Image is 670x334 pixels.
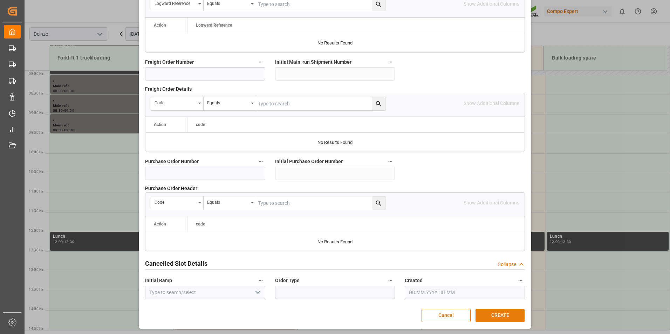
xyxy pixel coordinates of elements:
span: Initial Purchase Order Number [275,158,343,165]
button: Initial Ramp [256,276,265,285]
button: Order Type [386,276,395,285]
span: Created [405,277,423,284]
span: Logward Reference [196,23,232,28]
span: code [196,122,205,127]
input: Type to search/select [145,286,265,299]
div: Collapse [498,261,516,268]
span: Freight Order Details [145,85,192,93]
button: Initial Purchase Order Number [386,157,395,166]
span: Initial Ramp [145,277,172,284]
span: Purchase Order Header [145,185,197,192]
div: Action [154,222,166,227]
input: Type to search [256,196,385,210]
div: code [155,98,196,106]
button: Purchase Order Number [256,157,265,166]
button: open menu [151,196,204,210]
span: Purchase Order Number [145,158,199,165]
input: Type to search [256,97,385,110]
div: code [155,197,196,206]
div: Equals [207,197,248,206]
span: Order Type [275,277,300,284]
button: open menu [204,97,256,110]
button: Cancel [422,309,471,322]
button: CREATE [476,309,525,322]
button: search button [372,97,385,110]
span: Initial Main-run Shipment Number [275,58,351,66]
div: Action [154,23,166,28]
button: open menu [151,97,204,110]
h2: Cancelled Slot Details [145,259,207,268]
button: Initial Main-run Shipment Number [386,57,395,67]
button: Created [516,276,525,285]
button: open menu [252,287,262,298]
button: search button [372,196,385,210]
span: code [196,222,205,227]
button: open menu [204,196,256,210]
span: Freight Order Number [145,58,194,66]
div: Equals [207,98,248,106]
div: Action [154,122,166,127]
button: Freight Order Number [256,57,265,67]
input: DD.MM.YYYY HH:MM [405,286,525,299]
